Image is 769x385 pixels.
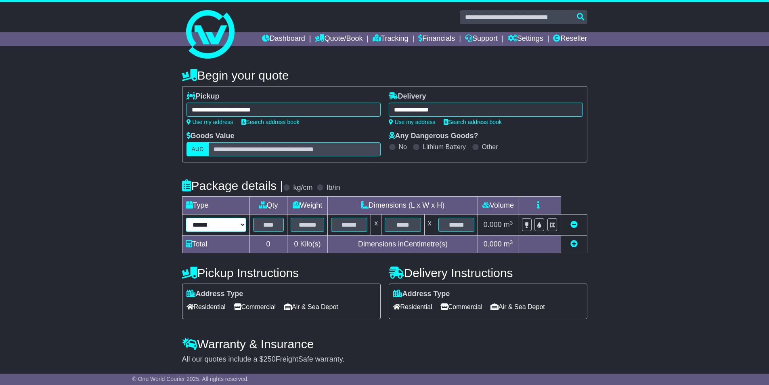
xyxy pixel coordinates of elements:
span: Air & Sea Depot [490,301,545,313]
a: Dashboard [262,32,305,46]
h4: Warranty & Insurance [182,337,587,351]
a: Remove this item [570,221,578,229]
td: Dimensions in Centimetre(s) [328,236,478,253]
label: Pickup [186,92,220,101]
a: Add new item [570,240,578,248]
label: No [399,143,407,151]
td: x [371,215,381,236]
td: Type [182,197,249,215]
a: Settings [508,32,543,46]
h4: Begin your quote [182,69,587,82]
span: m [504,221,513,229]
span: Commercial [440,301,482,313]
h4: Pickup Instructions [182,266,381,280]
td: Total [182,236,249,253]
span: Residential [393,301,432,313]
a: Search address book [241,119,300,125]
a: Quote/Book [315,32,362,46]
td: Qty [249,197,287,215]
label: Lithium Battery [423,143,466,151]
label: Any Dangerous Goods? [389,132,478,141]
a: Use my address [389,119,436,125]
span: 0.000 [484,221,502,229]
span: 0 [294,240,298,248]
h4: Delivery Instructions [389,266,587,280]
label: Delivery [389,92,426,101]
span: m [504,240,513,248]
td: Weight [287,197,328,215]
a: Financials [418,32,455,46]
sup: 3 [510,239,513,245]
label: Other [482,143,498,151]
span: © One World Courier 2025. All rights reserved. [132,376,249,382]
label: Goods Value [186,132,235,141]
span: Commercial [234,301,276,313]
label: kg/cm [293,183,312,192]
div: All our quotes include a $ FreightSafe warranty. [182,355,587,364]
h4: Package details | [182,179,283,192]
td: Volume [478,197,518,215]
td: Dimensions (L x W x H) [328,197,478,215]
span: Residential [186,301,226,313]
a: Use my address [186,119,233,125]
td: 0 [249,236,287,253]
a: Reseller [553,32,587,46]
span: 250 [264,355,276,363]
a: Tracking [373,32,408,46]
a: Search address book [444,119,502,125]
sup: 3 [510,220,513,226]
a: Support [465,32,498,46]
span: Air & Sea Depot [284,301,338,313]
span: 0.000 [484,240,502,248]
label: AUD [186,142,209,156]
label: Address Type [186,290,243,299]
label: Address Type [393,290,450,299]
label: lb/in [327,183,340,192]
td: x [424,215,435,236]
td: Kilo(s) [287,236,328,253]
